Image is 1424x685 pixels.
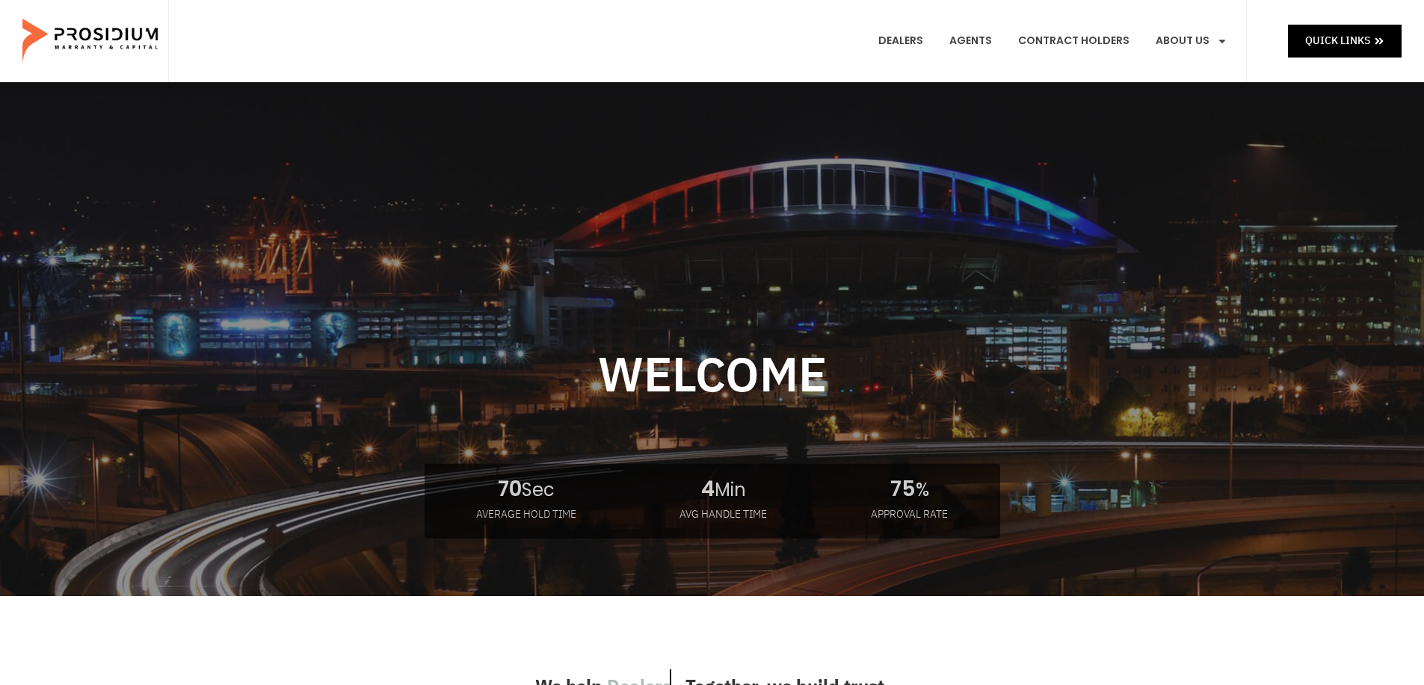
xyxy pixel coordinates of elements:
[1144,13,1239,69] a: About Us
[1007,13,1141,69] a: Contract Holders
[1305,31,1370,50] span: Quick Links
[938,13,1003,69] a: Agents
[1288,25,1402,57] a: Quick Links
[867,13,1239,69] nav: Menu
[867,13,934,69] a: Dealers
